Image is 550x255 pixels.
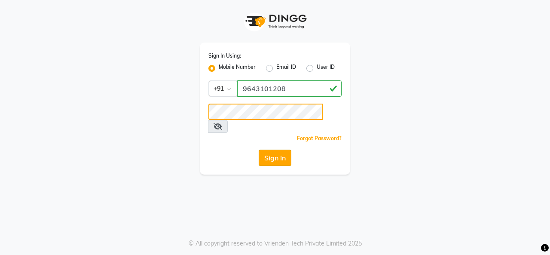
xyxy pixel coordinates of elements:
[219,63,256,74] label: Mobile Number
[208,104,323,120] input: Username
[237,80,342,97] input: Username
[259,150,291,166] button: Sign In
[317,63,335,74] label: User ID
[276,63,296,74] label: Email ID
[241,9,309,34] img: logo1.svg
[297,135,342,141] a: Forgot Password?
[208,52,241,60] label: Sign In Using:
